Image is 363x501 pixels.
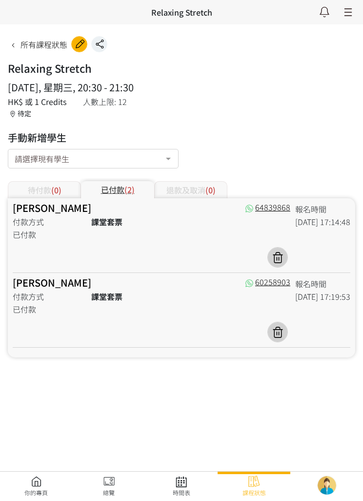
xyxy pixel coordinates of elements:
span: 已付款 [13,229,36,240]
div: 退款及取消 [154,181,227,198]
h3: Relaxing Stretch [151,6,212,18]
span: 已付款 [13,303,36,315]
div: 待付款 [8,181,81,198]
a: [PERSON_NAME] [13,275,91,290]
div: 報名時間 [295,278,350,290]
div: 報名時間 [295,203,350,215]
div: 付款方式 [13,216,86,228]
div: 人數上限: 12 [83,96,134,107]
span: (2) [124,184,135,195]
a: 60258903 [245,276,290,288]
span: (0) [205,184,216,196]
img: whatsapp@2x.png [245,205,253,212]
div: 付款方式 [13,291,86,302]
span: 請選擇現有學生 [15,152,69,165]
img: whatsapp@2x.png [245,279,253,287]
span: 課堂套票 [91,291,122,302]
a: [PERSON_NAME] [13,201,91,215]
span: [DATE] 17:19:53 [295,291,350,302]
a: 所有課程狀態 [8,39,67,50]
div: 待定 [8,108,73,119]
h1: Relaxing Stretch [8,60,92,76]
span: 所有課程狀態 [20,39,67,50]
span: (0) [51,184,61,196]
div: [DATE], 星期三, 20:30 - 21:30 [8,80,134,95]
h3: 手動新增學生 [8,130,179,145]
span: 課堂套票 [91,216,122,228]
div: HK$ 或 1 Credits [8,96,73,107]
div: 已付款 [81,181,154,198]
span: [DATE] 17:14:48 [295,216,350,228]
a: 64839868 [245,201,290,213]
